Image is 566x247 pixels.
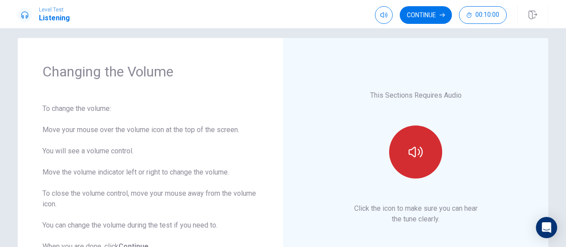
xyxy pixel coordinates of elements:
span: Level Test [39,7,70,13]
p: This Sections Requires Audio [370,90,462,101]
div: Open Intercom Messenger [536,217,557,238]
span: 00:10:00 [475,11,499,19]
h1: Listening [39,13,70,23]
p: Click the icon to make sure you can hear the tune clearly. [354,203,478,224]
button: Continue [400,6,452,24]
button: 00:10:00 [459,6,507,24]
h1: Changing the Volume [42,63,258,80]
